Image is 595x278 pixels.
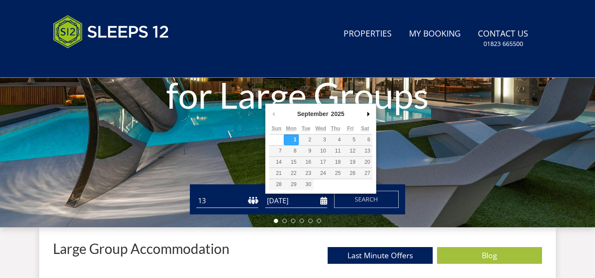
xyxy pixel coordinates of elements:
[328,134,343,145] button: 4
[313,157,328,168] button: 17
[286,125,297,131] abbr: Monday
[299,168,313,179] button: 23
[361,125,369,131] abbr: Saturday
[299,134,313,145] button: 2
[49,58,139,66] iframe: Customer reviews powered by Trustpilot
[328,247,433,264] a: Last Minute Offers
[299,157,313,168] button: 16
[313,134,328,145] button: 3
[315,125,326,131] abbr: Wednesday
[330,107,346,120] div: 2025
[265,194,327,208] input: Arrival Date
[343,168,357,179] button: 26
[474,24,532,52] a: Contact Us01823 665500
[284,168,298,179] button: 22
[483,40,523,48] small: 01823 665500
[328,157,343,168] button: 18
[53,10,169,53] img: Sleeps 12
[284,179,298,190] button: 29
[269,179,284,190] button: 28
[358,134,372,145] button: 6
[269,107,278,120] button: Previous Month
[358,168,372,179] button: 27
[437,247,542,264] a: Blog
[355,195,378,203] span: Search
[328,146,343,156] button: 11
[272,125,282,131] abbr: Sunday
[358,157,372,168] button: 20
[340,24,395,44] a: Properties
[406,24,464,44] a: My Booking
[284,157,298,168] button: 15
[334,191,399,208] button: Search
[313,146,328,156] button: 10
[343,146,357,156] button: 12
[284,134,298,145] button: 1
[358,146,372,156] button: 13
[328,168,343,179] button: 25
[301,125,310,131] abbr: Tuesday
[364,107,372,120] button: Next Month
[296,107,329,120] div: September
[347,125,353,131] abbr: Friday
[299,179,313,190] button: 30
[269,146,284,156] button: 7
[343,157,357,168] button: 19
[313,168,328,179] button: 24
[269,157,284,168] button: 14
[284,146,298,156] button: 8
[331,125,340,131] abbr: Thursday
[53,241,229,256] p: Large Group Accommodation
[343,134,357,145] button: 5
[269,168,284,179] button: 21
[299,146,313,156] button: 9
